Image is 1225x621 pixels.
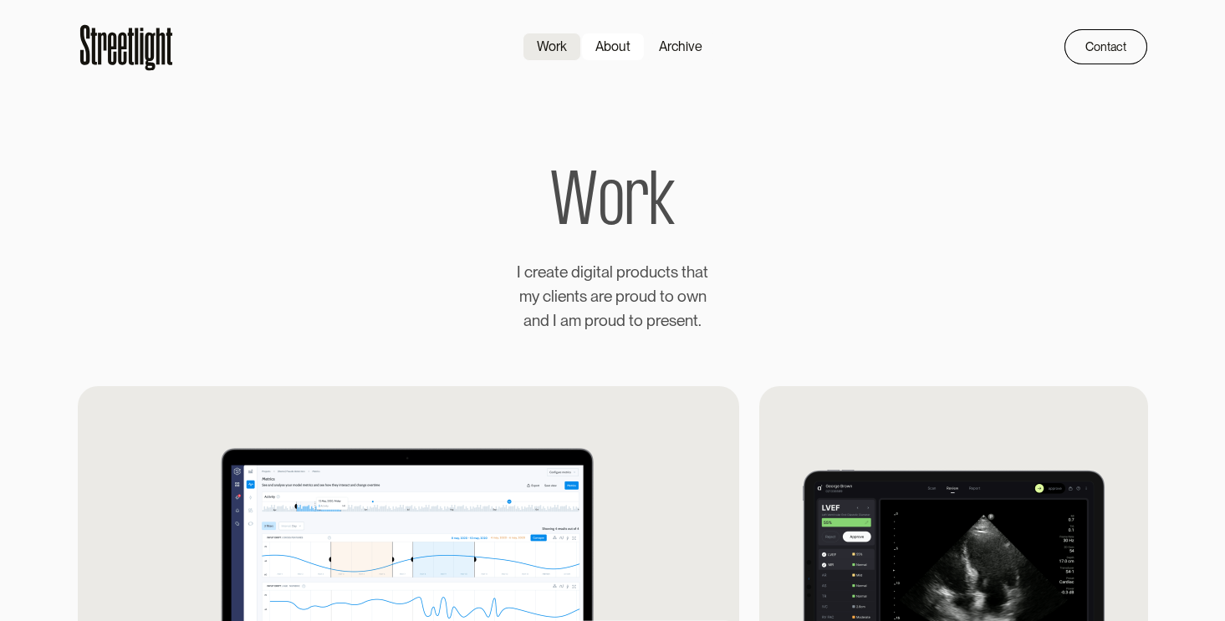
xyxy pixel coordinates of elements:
[666,261,671,285] span: t
[584,309,594,333] span: p
[687,261,695,285] span: h
[616,261,625,285] span: p
[640,261,649,285] span: d
[598,167,624,241] span: o
[523,309,532,333] span: a
[693,309,698,333] span: t
[649,261,657,285] span: u
[596,261,601,285] span: t
[630,261,640,285] span: o
[540,309,549,333] span: d
[629,309,634,333] span: t
[551,285,554,309] span: l
[671,261,678,285] span: s
[645,33,717,61] a: Archive
[523,33,581,61] a: Work
[665,285,674,309] span: o
[695,261,703,285] span: a
[698,309,702,333] span: .
[537,37,567,57] div: Work
[571,261,580,285] span: d
[595,37,630,57] div: About
[580,261,584,285] span: i
[550,167,597,241] span: W
[648,167,674,241] span: k
[615,285,625,309] span: p
[610,261,613,285] span: l
[1064,29,1147,64] a: Contact
[659,37,702,57] div: Archive
[616,309,625,333] span: d
[599,309,608,333] span: o
[554,285,558,309] span: i
[543,285,551,309] span: c
[660,285,665,309] span: t
[584,261,593,285] span: g
[560,309,569,333] span: a
[634,309,643,333] span: o
[590,285,599,309] span: a
[559,261,568,285] span: e
[608,309,616,333] span: u
[677,285,687,309] span: o
[698,285,707,309] span: n
[558,285,566,309] span: e
[524,261,533,285] span: c
[604,285,612,309] span: e
[579,285,587,309] span: s
[624,167,648,241] span: r
[574,285,579,309] span: t
[554,261,559,285] span: t
[657,261,666,285] span: c
[647,285,656,309] span: d
[687,285,698,309] span: w
[517,261,521,285] span: I
[532,285,539,309] span: y
[630,285,639,309] span: o
[581,33,645,61] a: About
[676,309,685,333] span: e
[594,309,599,333] span: r
[519,285,532,309] span: m
[669,309,676,333] span: s
[703,261,708,285] span: t
[566,285,574,309] span: n
[685,309,693,333] span: n
[601,261,610,285] span: a
[1085,37,1126,57] div: Contact
[533,261,538,285] span: r
[546,261,554,285] span: a
[625,285,630,309] span: r
[532,309,540,333] span: n
[599,285,604,309] span: r
[661,309,669,333] span: e
[625,261,630,285] span: r
[656,309,661,333] span: r
[538,261,546,285] span: e
[593,261,596,285] span: i
[553,309,557,333] span: I
[639,285,647,309] span: u
[569,309,581,333] span: m
[646,309,656,333] span: p
[681,261,687,285] span: t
